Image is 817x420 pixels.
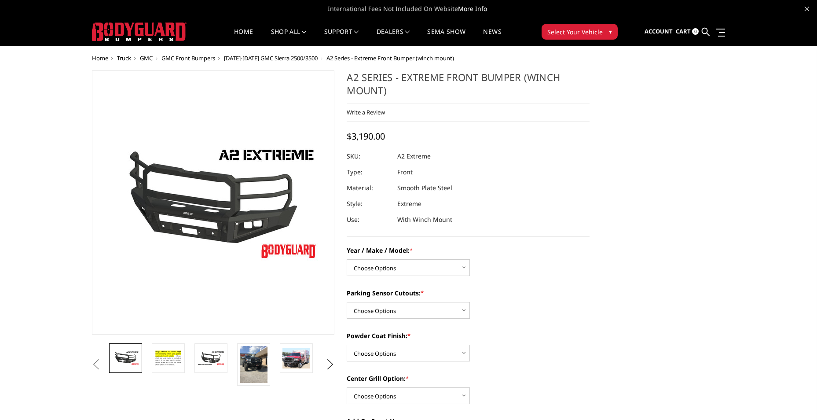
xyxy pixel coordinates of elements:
dd: With Winch Mount [397,212,452,228]
span: A2 Series - Extreme Front Bumper (winch mount) [326,54,454,62]
dt: Use: [347,212,391,228]
dt: Style: [347,196,391,212]
a: More Info [458,4,487,13]
dd: A2 Extreme [397,148,431,164]
span: $3,190.00 [347,130,385,142]
dt: Type: [347,164,391,180]
a: Home [92,54,108,62]
label: Parking Sensor Cutouts: [347,288,590,298]
a: Home [234,29,253,46]
img: BODYGUARD BUMPERS [92,22,187,41]
a: Support [324,29,359,46]
dd: Front [397,164,413,180]
a: SEMA Show [427,29,465,46]
a: Dealers [377,29,410,46]
label: Center Grill Option: [347,374,590,383]
a: GMC Front Bumpers [161,54,215,62]
label: Year / Make / Model: [347,246,590,255]
button: Select Your Vehicle [542,24,618,40]
dd: Smooth Plate Steel [397,180,452,196]
a: shop all [271,29,307,46]
dt: Material: [347,180,391,196]
span: Account [645,27,673,35]
img: A2 Series - Extreme Front Bumper (winch mount) [197,350,225,366]
img: A2 Series - Extreme Front Bumper (winch mount) [240,346,267,383]
button: Next [323,358,337,371]
a: Cart 0 [676,20,699,44]
label: Powder Coat Finish: [347,331,590,340]
a: [DATE]-[DATE] GMC Sierra 2500/3500 [224,54,318,62]
a: Account [645,20,673,44]
button: Previous [90,358,103,371]
img: A2 Series - Extreme Front Bumper (winch mount) [154,349,182,368]
h1: A2 Series - Extreme Front Bumper (winch mount) [347,70,590,103]
dt: SKU: [347,148,391,164]
a: GMC [140,54,153,62]
span: Cart [676,27,691,35]
a: Truck [117,54,131,62]
a: Write a Review [347,108,385,116]
span: Select Your Vehicle [547,27,603,37]
span: ▾ [609,27,612,36]
dd: Extreme [397,196,421,212]
img: A2 Series - Extreme Front Bumper (winch mount) [112,350,139,366]
img: A2 Series - Extreme Front Bumper (winch mount) [282,348,310,368]
a: A2 Series - Extreme Front Bumper (winch mount) [92,70,335,335]
a: News [483,29,501,46]
span: 0 [692,28,699,35]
